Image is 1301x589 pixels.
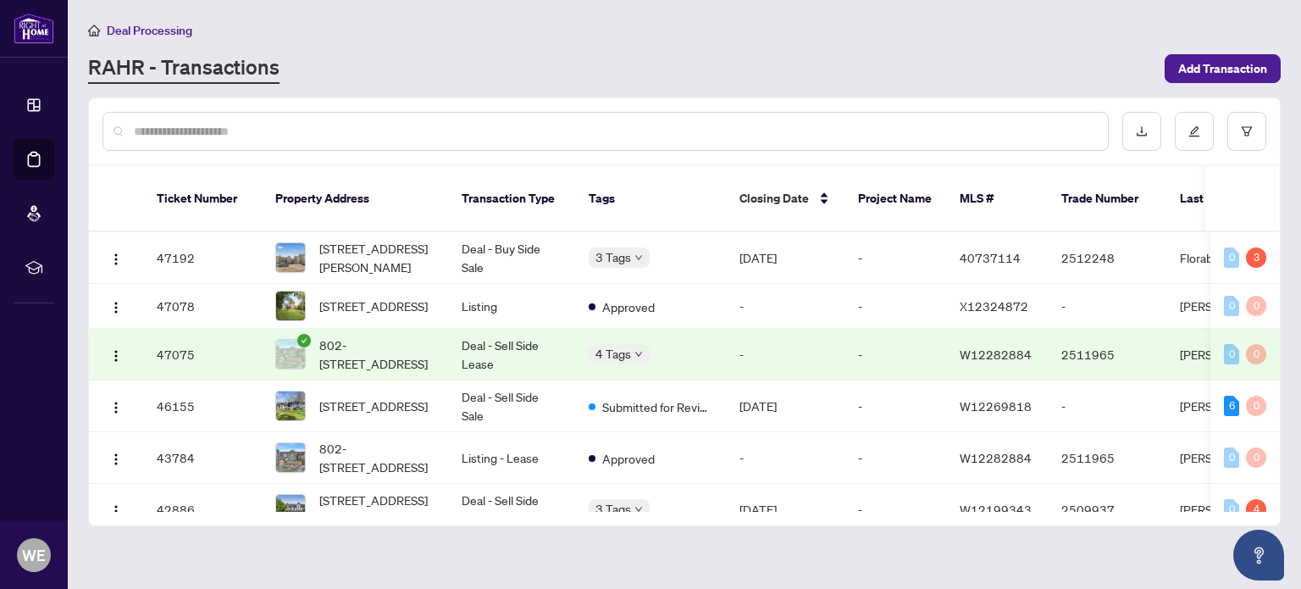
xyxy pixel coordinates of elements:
[143,381,262,432] td: 46155
[109,504,123,518] img: Logo
[844,329,946,381] td: -
[595,344,631,364] span: 4 Tags
[1166,329,1293,381] td: [PERSON_NAME]
[726,166,844,232] th: Closing Date
[844,232,946,284] td: -
[276,495,305,524] img: thumbnail-img
[1048,432,1166,484] td: 2511965
[109,453,123,466] img: Logo
[1048,284,1166,329] td: -
[297,334,311,347] span: check-circle
[1246,396,1266,416] div: 0
[102,244,130,271] button: Logo
[109,301,123,314] img: Logo
[143,284,262,329] td: 47078
[726,284,844,329] td: -
[1165,54,1281,83] button: Add Transaction
[634,350,643,358] span: down
[960,450,1032,465] span: W12282884
[844,284,946,329] td: -
[1048,484,1166,536] td: 2509937
[1166,284,1293,329] td: [PERSON_NAME]
[109,253,123,266] img: Logo
[1166,381,1293,432] td: [PERSON_NAME]
[102,444,130,471] button: Logo
[634,505,643,514] span: down
[960,250,1021,265] span: 40737114
[448,284,575,329] td: Listing
[602,449,655,468] span: Approved
[595,499,631,519] span: 3 Tags
[448,484,575,536] td: Deal - Sell Side Sale
[595,247,631,267] span: 3 Tags
[1178,55,1267,82] span: Add Transaction
[319,439,435,476] span: 802-[STREET_ADDRESS]
[602,397,712,416] span: Submitted for Review
[1188,125,1200,137] span: edit
[143,432,262,484] td: 43784
[319,297,428,315] span: [STREET_ADDRESS]
[14,13,54,44] img: logo
[946,166,1048,232] th: MLS #
[960,298,1028,314] span: X12324872
[726,432,844,484] td: -
[1233,530,1284,581] button: Open asap
[1122,112,1161,151] button: download
[1048,232,1166,284] td: 2512248
[1246,499,1266,520] div: 4
[1227,112,1266,151] button: filter
[726,484,844,536] td: [DATE]
[22,543,46,567] span: WE
[276,243,305,272] img: thumbnail-img
[88,25,100,36] span: home
[1166,232,1293,284] td: Florabelle Tabije
[102,341,130,368] button: Logo
[1048,166,1166,232] th: Trade Number
[448,432,575,484] td: Listing - Lease
[448,232,575,284] td: Deal - Buy Side Sale
[1166,484,1293,536] td: [PERSON_NAME]
[1224,499,1239,520] div: 0
[844,166,946,232] th: Project Name
[102,392,130,420] button: Logo
[602,297,655,316] span: Approved
[1224,247,1239,268] div: 0
[109,349,123,363] img: Logo
[844,484,946,536] td: -
[1246,344,1266,364] div: 0
[143,232,262,284] td: 47192
[726,329,844,381] td: -
[726,381,844,432] td: [DATE]
[448,381,575,432] td: Deal - Sell Side Sale
[960,502,1032,517] span: W12199343
[1175,112,1214,151] button: edit
[1166,432,1293,484] td: [PERSON_NAME]
[319,239,435,276] span: [STREET_ADDRESS][PERSON_NAME]
[1246,296,1266,316] div: 0
[1224,344,1239,364] div: 0
[726,232,844,284] td: [DATE]
[1241,125,1253,137] span: filter
[1166,166,1293,232] th: Last Updated By
[109,401,123,414] img: Logo
[319,491,435,528] span: [STREET_ADDRESS][PERSON_NAME]
[1246,247,1266,268] div: 3
[1246,447,1266,468] div: 0
[575,166,726,232] th: Tags
[143,329,262,381] td: 47075
[107,23,192,38] span: Deal Processing
[634,253,643,262] span: down
[960,398,1032,414] span: W12269818
[276,340,305,369] img: thumbnail-img
[1224,447,1239,468] div: 0
[1048,329,1166,381] td: 2511965
[448,166,575,232] th: Transaction Type
[276,292,305,320] img: thumbnail-img
[276,443,305,472] img: thumbnail-img
[319,397,428,415] span: [STREET_ADDRESS]
[276,392,305,420] img: thumbnail-img
[143,484,262,536] td: 42886
[739,189,809,208] span: Closing Date
[143,166,262,232] th: Ticket Number
[88,53,280,84] a: RAHR - Transactions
